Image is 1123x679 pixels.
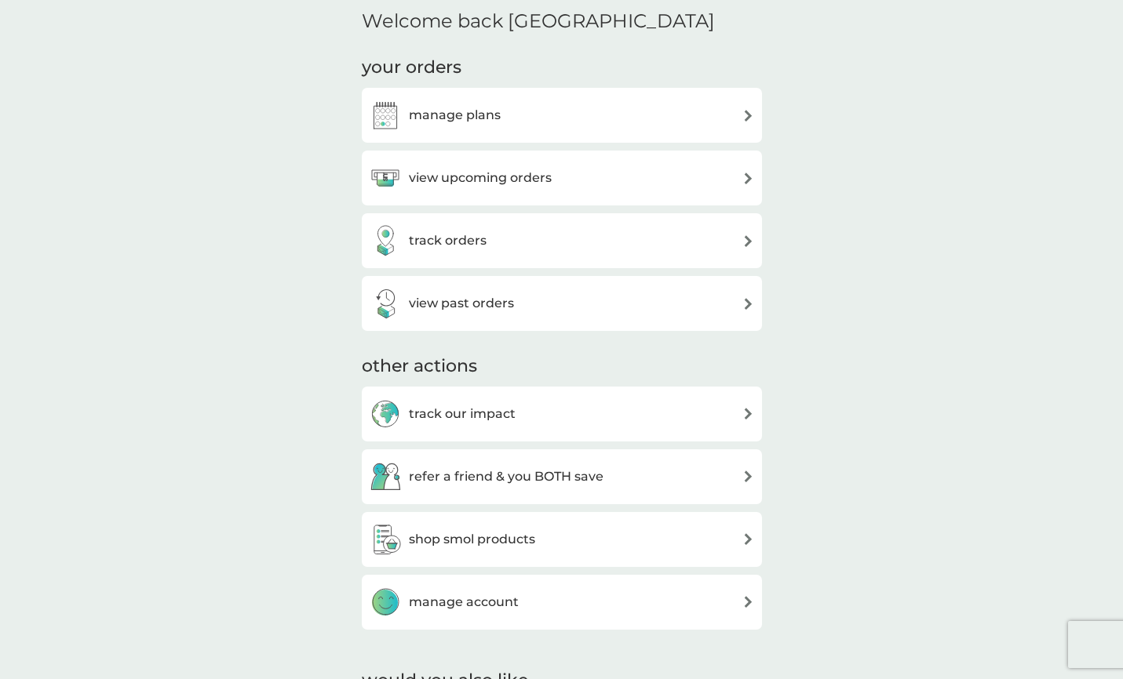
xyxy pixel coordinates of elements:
h3: shop smol products [409,529,535,550]
h3: manage account [409,592,519,612]
img: arrow right [742,533,754,545]
h3: other actions [362,354,477,379]
img: arrow right [742,596,754,608]
h3: track orders [409,231,487,251]
img: arrow right [742,408,754,419]
h2: Welcome back [GEOGRAPHIC_DATA] [362,10,715,33]
h3: view past orders [409,293,514,314]
h3: refer a friend & you BOTH save [409,467,603,487]
img: arrow right [742,110,754,122]
img: arrow right [742,298,754,310]
img: arrow right [742,235,754,247]
h3: view upcoming orders [409,168,552,188]
h3: your orders [362,56,461,80]
img: arrow right [742,172,754,184]
h3: track our impact [409,404,516,424]
img: arrow right [742,470,754,482]
h3: manage plans [409,105,501,125]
